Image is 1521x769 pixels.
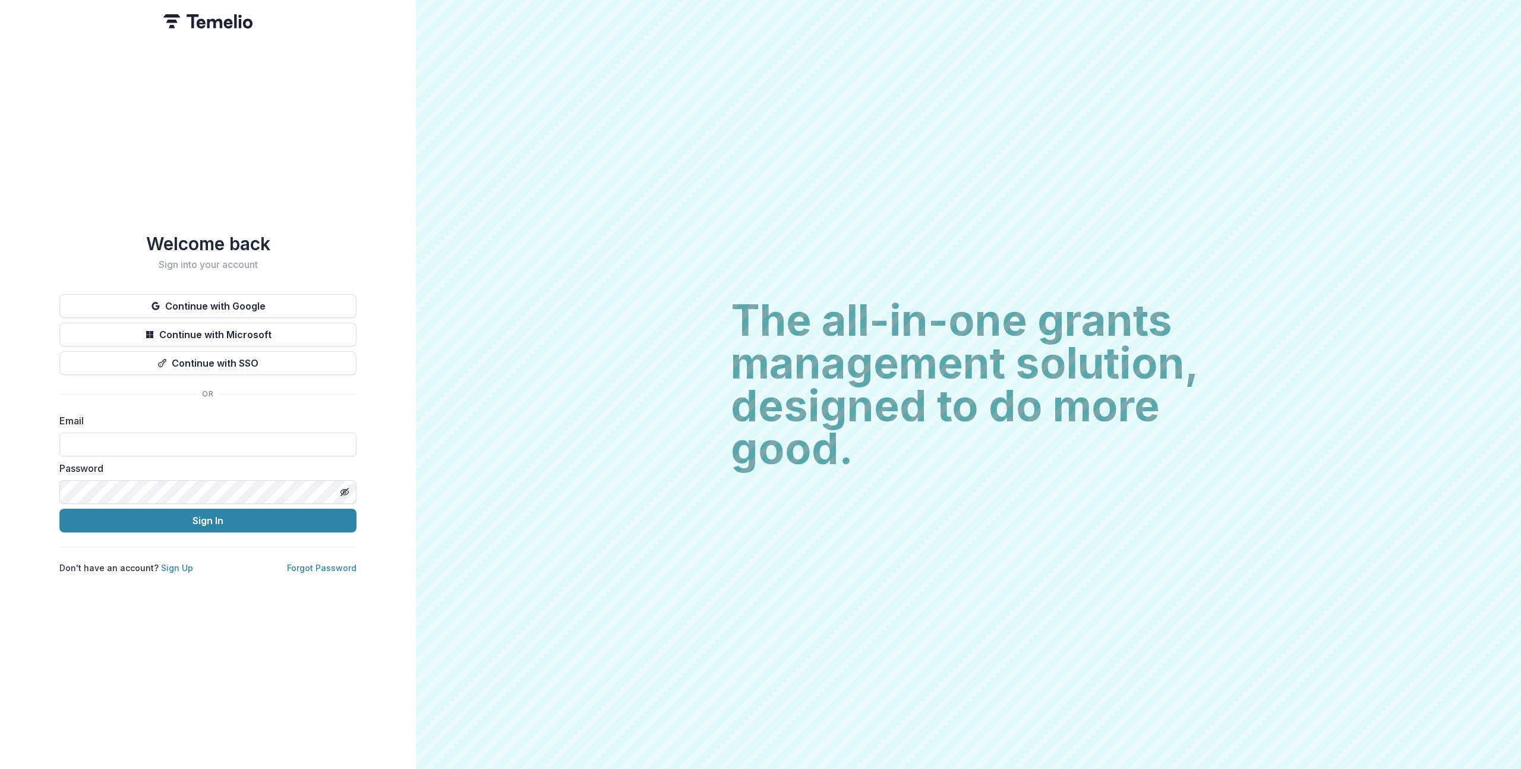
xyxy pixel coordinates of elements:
[59,562,193,574] p: Don't have an account?
[335,483,354,502] button: Toggle password visibility
[287,563,356,573] a: Forgot Password
[59,294,356,318] button: Continue with Google
[59,351,356,375] button: Continue with SSO
[59,259,356,270] h2: Sign into your account
[59,509,356,532] button: Sign In
[59,233,356,254] h1: Welcome back
[59,461,349,475] label: Password
[163,14,253,29] img: Temelio
[59,323,356,346] button: Continue with Microsoft
[59,414,349,428] label: Email
[161,563,193,573] a: Sign Up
